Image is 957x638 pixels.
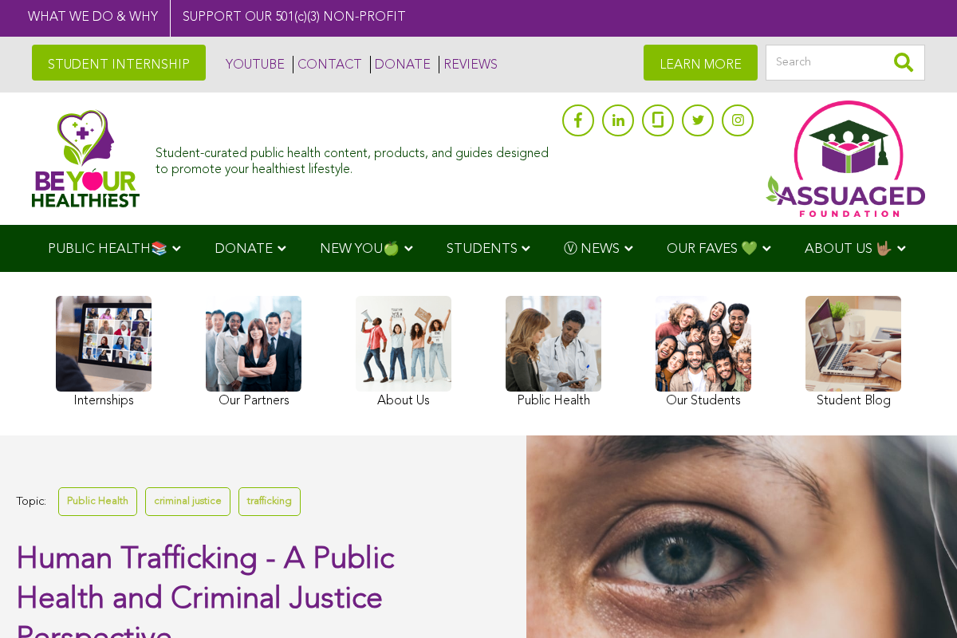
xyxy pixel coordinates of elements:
[667,242,758,256] span: OUR FAVES 💚
[32,45,206,81] a: STUDENT INTERNSHIP
[222,56,285,73] a: YOUTUBE
[370,56,431,73] a: DONATE
[24,225,933,272] div: Navigation Menu
[238,487,301,515] a: trafficking
[58,487,137,515] a: Public Health
[766,45,925,81] input: Search
[32,109,140,207] img: Assuaged
[215,242,273,256] span: DONATE
[652,112,664,128] img: glassdoor
[644,45,758,81] a: LEARN MORE
[293,56,362,73] a: CONTACT
[145,487,230,515] a: criminal justice
[766,100,925,217] img: Assuaged App
[564,242,620,256] span: Ⓥ NEWS
[320,242,400,256] span: NEW YOU🍏
[48,242,167,256] span: PUBLIC HEALTH📚
[156,139,554,177] div: Student-curated public health content, products, and guides designed to promote your healthiest l...
[439,56,498,73] a: REVIEWS
[16,491,46,513] span: Topic:
[877,561,957,638] iframe: Chat Widget
[447,242,518,256] span: STUDENTS
[805,242,892,256] span: ABOUT US 🤟🏽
